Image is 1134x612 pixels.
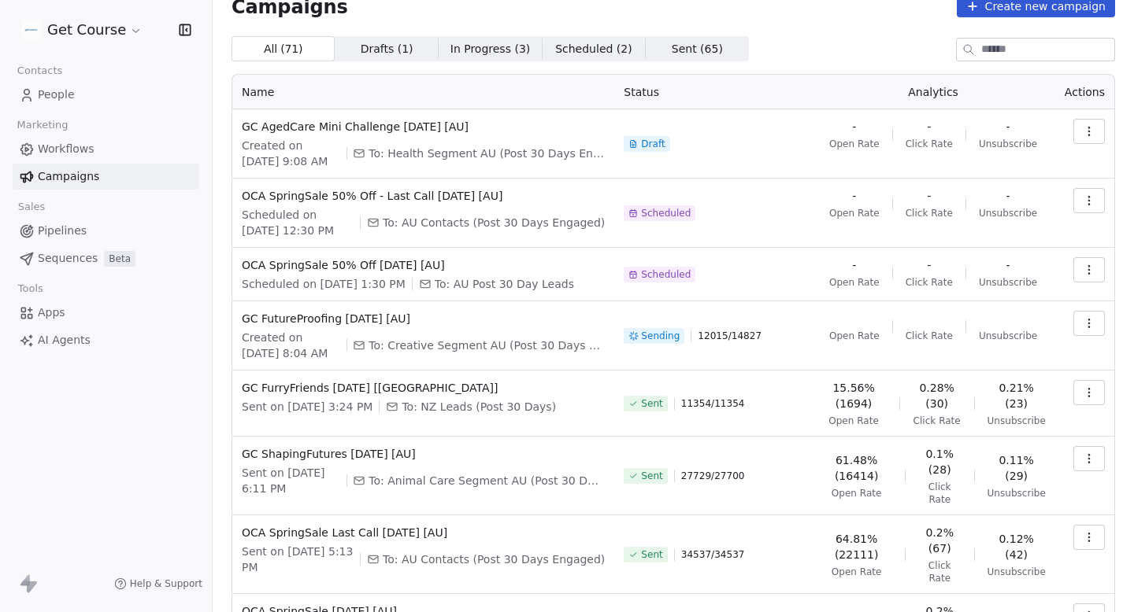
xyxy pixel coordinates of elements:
a: Help & Support [114,577,202,590]
button: Get Course [19,17,146,43]
span: GC AgedCare Mini Challenge [DATE] [AU] [242,119,605,135]
span: Scheduled on [DATE] 12:30 PM [242,207,354,238]
span: Sent on [DATE] 6:11 PM [242,465,340,496]
th: Actions [1055,75,1114,109]
span: To: NZ Leads (Post 30 Days) [402,399,556,415]
span: Unsubscribe [979,330,1037,342]
span: Click Rate [906,276,953,289]
span: Unsubscribe [988,487,1046,500]
a: Apps [13,300,199,326]
span: Open Rate [828,415,879,427]
a: AI Agents [13,327,199,353]
span: GC FurryFriends [DATE] [[GEOGRAPHIC_DATA]] [242,380,605,396]
span: To: AU Contacts (Post 30 Days Engaged) [383,215,605,230]
span: To: Animal Care Segment AU (Post 30 Days Engaged) + 4 more [369,473,605,488]
span: Beta [104,251,135,267]
span: 0.28% (30) [913,380,962,411]
span: Sending [641,330,680,342]
span: Open Rate [829,330,880,342]
span: 0.1% (28) [918,446,962,477]
th: Name [232,75,614,109]
span: - [1006,188,1010,204]
span: Sent [641,548,662,561]
span: Unsubscribe [979,138,1037,150]
th: Status [614,75,811,109]
span: OCA SpringSale Last Call [DATE] [AU] [242,525,605,540]
span: Open Rate [832,487,882,500]
span: To: Health Segment AU (Post 30 Days Engaged) [369,146,605,161]
span: Tools [11,277,50,300]
span: Apps [38,304,65,321]
span: Open Rate [829,138,880,150]
span: GC FutureProofing [DATE] [AU] [242,311,605,326]
span: Scheduled [641,268,691,281]
span: OCA SpringSale 50% Off - Last Call [DATE] [AU] [242,188,605,204]
span: Contacts [10,59,69,83]
span: Click Rate [906,330,953,342]
span: Click Rate [913,415,961,427]
span: Sent ( 65 ) [672,41,723,57]
span: Unsubscribe [988,415,1046,427]
span: 27729 / 27700 [681,470,745,482]
span: Sent on [DATE] 5:13 PM [242,544,354,575]
span: 64.81% (22111) [821,531,892,562]
span: Click Rate [906,138,953,150]
span: Scheduled [641,207,691,219]
span: 0.12% (42) [988,531,1046,562]
span: - [1006,257,1010,273]
span: 12015 / 14827 [698,330,762,342]
span: Created on [DATE] 9:08 AM [242,138,340,169]
a: People [13,82,199,108]
span: Workflows [38,141,94,157]
span: 0.21% (23) [988,380,1046,411]
th: Analytics [811,75,1055,109]
img: gc-on-white.png [22,20,41,39]
span: Click Rate [918,559,962,584]
span: - [852,188,856,204]
span: 0.11% (29) [988,452,1046,484]
span: Marketing [10,113,75,137]
a: Workflows [13,136,199,162]
span: 11354 / 11354 [681,397,745,410]
span: Sent [641,397,662,410]
span: To: Creative Segment AU (Post 30 Days Engaged) + 4 more [369,337,605,353]
span: - [852,119,856,135]
span: GC ShapingFutures [DATE] [AU] [242,446,605,462]
span: - [852,257,856,273]
span: Open Rate [832,566,882,578]
span: Help & Support [130,577,202,590]
span: 34537 / 34537 [681,548,745,561]
a: SequencesBeta [13,245,199,271]
span: 15.56% (1694) [821,380,886,411]
a: Campaigns [13,164,199,190]
span: Get Course [47,20,126,40]
span: Unsubscribe [988,566,1046,578]
span: Sent [641,470,662,482]
span: - [1006,119,1010,135]
span: Scheduled ( 2 ) [555,41,632,57]
span: Campaigns [38,168,99,185]
span: Sequences [38,250,98,267]
span: Unsubscribe [979,276,1037,289]
span: To: AU Post 30 Day Leads [435,276,574,292]
span: Drafts ( 1 ) [361,41,413,57]
span: Sent on [DATE] 3:24 PM [242,399,372,415]
span: Click Rate [918,481,962,506]
span: In Progress ( 3 ) [450,41,531,57]
span: Scheduled on [DATE] 1:30 PM [242,276,406,292]
span: Unsubscribe [979,207,1037,219]
span: Open Rate [829,276,880,289]
span: AI Agents [38,332,91,348]
span: 0.2% (67) [918,525,962,556]
span: Created on [DATE] 8:04 AM [242,330,340,361]
span: Open Rate [829,207,880,219]
span: To: AU Contacts (Post 30 Days Engaged) [383,551,605,567]
a: Pipelines [13,218,199,244]
span: Click Rate [906,207,953,219]
span: Pipelines [38,223,87,239]
span: - [927,188,931,204]
span: Sales [11,195,52,219]
span: Draft [641,138,665,150]
span: People [38,87,75,103]
span: 61.48% (16414) [821,452,892,484]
